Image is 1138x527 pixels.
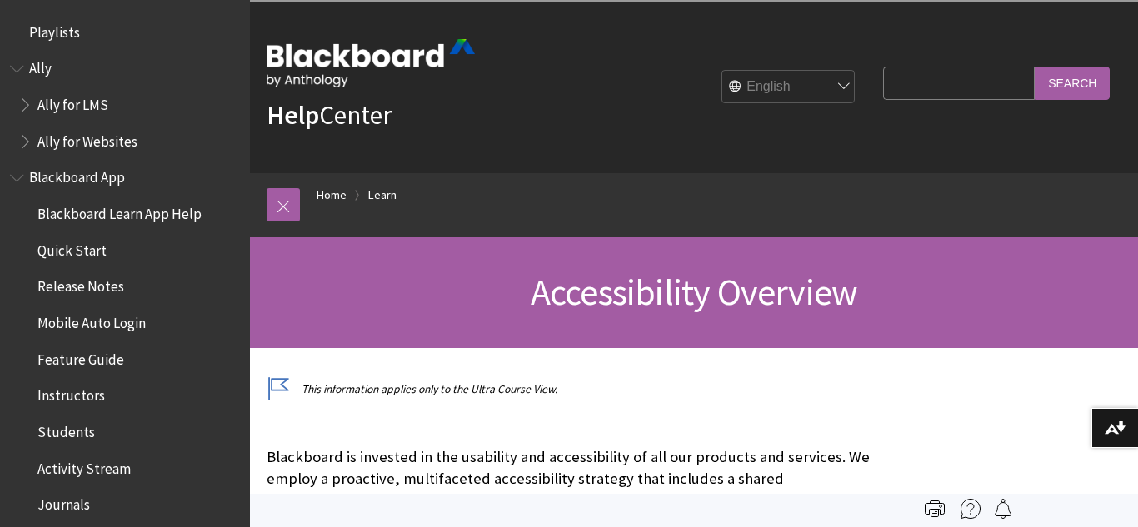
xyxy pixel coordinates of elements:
[37,418,95,440] span: Students
[37,273,124,296] span: Release Notes
[37,346,124,368] span: Feature Guide
[37,200,202,222] span: Blackboard Learn App Help
[37,491,90,514] span: Journals
[29,164,125,186] span: Blackboard App
[10,18,240,47] nav: Book outline for Playlists
[29,55,52,77] span: Ally
[37,127,137,150] span: Ally for Websites
[37,91,108,113] span: Ally for LMS
[10,55,240,156] nav: Book outline for Anthology Ally Help
[29,18,80,41] span: Playlists
[37,309,146,331] span: Mobile Auto Login
[961,499,981,519] img: More help
[37,382,105,405] span: Instructors
[993,499,1013,519] img: Follow this page
[925,499,945,519] img: Print
[37,236,107,259] span: Quick Start
[37,455,131,477] span: Activity Stream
